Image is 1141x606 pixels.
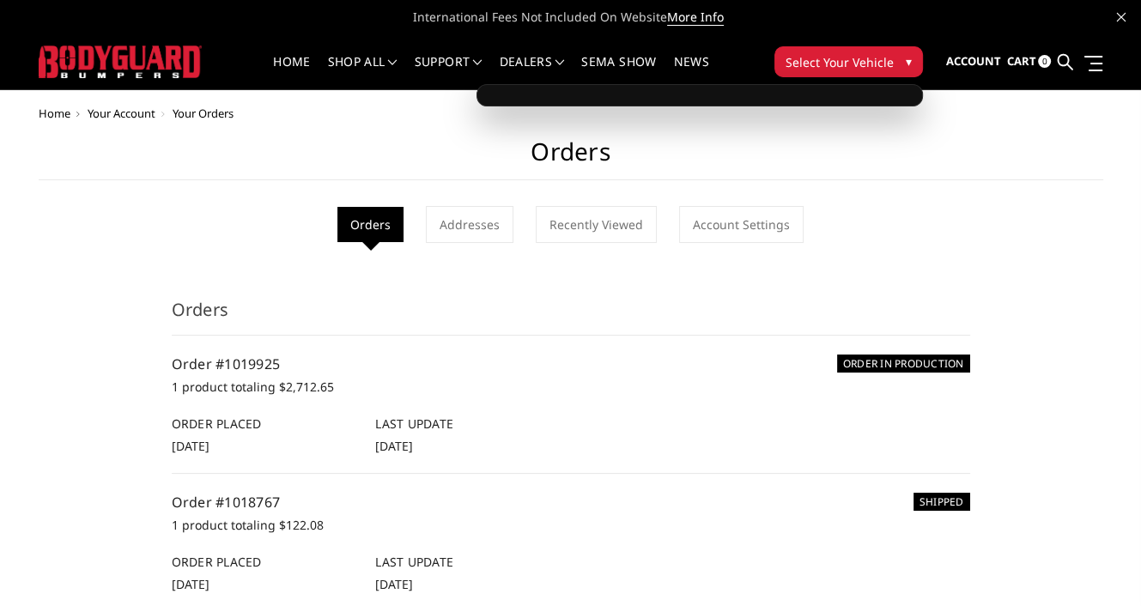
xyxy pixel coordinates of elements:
[536,206,657,243] a: Recently Viewed
[679,206,804,243] a: Account Settings
[1006,53,1035,69] span: Cart
[426,206,513,243] a: Addresses
[172,415,358,433] h6: Order Placed
[913,493,970,511] h6: SHIPPED
[837,355,970,373] h6: ORDER IN PRODUCTION
[172,355,281,373] a: Order #1019925
[39,106,70,121] a: Home
[415,56,482,89] a: Support
[172,576,209,592] span: [DATE]
[39,137,1103,180] h1: Orders
[375,553,561,571] h6: Last Update
[39,45,202,77] img: BODYGUARD BUMPERS
[375,438,413,454] span: [DATE]
[500,56,565,89] a: Dealers
[173,106,234,121] span: Your Orders
[337,207,404,242] li: Orders
[945,53,1000,69] span: Account
[673,56,708,89] a: News
[273,56,310,89] a: Home
[172,493,281,512] a: Order #1018767
[945,39,1000,85] a: Account
[581,56,656,89] a: SEMA Show
[172,297,970,336] h3: Orders
[774,46,923,77] button: Select Your Vehicle
[172,553,358,571] h6: Order Placed
[375,415,561,433] h6: Last Update
[172,377,970,397] p: 1 product totaling $2,712.65
[172,515,970,536] p: 1 product totaling $122.08
[1038,55,1051,68] span: 0
[328,56,398,89] a: shop all
[1006,39,1051,85] a: Cart 0
[172,438,209,454] span: [DATE]
[88,106,155,121] a: Your Account
[375,576,413,592] span: [DATE]
[667,9,724,26] a: More Info
[786,53,894,71] span: Select Your Vehicle
[1055,524,1141,606] iframe: Chat Widget
[906,52,912,70] span: ▾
